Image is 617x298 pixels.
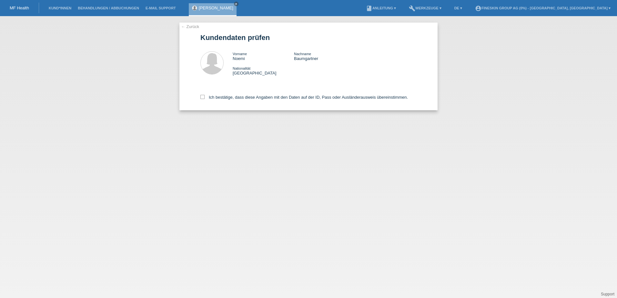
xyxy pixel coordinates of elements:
i: book [366,5,372,12]
a: account_circleFineSkin Group AG (0%) - [GEOGRAPHIC_DATA], [GEOGRAPHIC_DATA] ▾ [472,6,614,10]
a: bookAnleitung ▾ [363,6,399,10]
a: buildWerkzeuge ▾ [406,6,445,10]
a: MF Health [10,5,29,10]
div: Baumgartner [294,51,355,61]
a: DE ▾ [451,6,465,10]
a: close [234,2,238,6]
a: [PERSON_NAME] [199,5,233,10]
div: [GEOGRAPHIC_DATA] [233,66,294,75]
div: Noemi [233,51,294,61]
span: Nachname [294,52,311,56]
i: account_circle [475,5,481,12]
span: Nationalität [233,66,250,70]
a: E-Mail Support [142,6,179,10]
label: Ich bestätige, dass diese Angaben mit den Daten auf der ID, Pass oder Ausländerausweis übereinsti... [200,95,408,100]
a: Support [601,292,614,296]
a: ← Zurück [181,24,199,29]
i: close [235,2,238,5]
a: Behandlungen / Abbuchungen [75,6,142,10]
a: Kund*innen [46,6,75,10]
h1: Kundendaten prüfen [200,34,417,42]
span: Vorname [233,52,247,56]
i: build [409,5,415,12]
